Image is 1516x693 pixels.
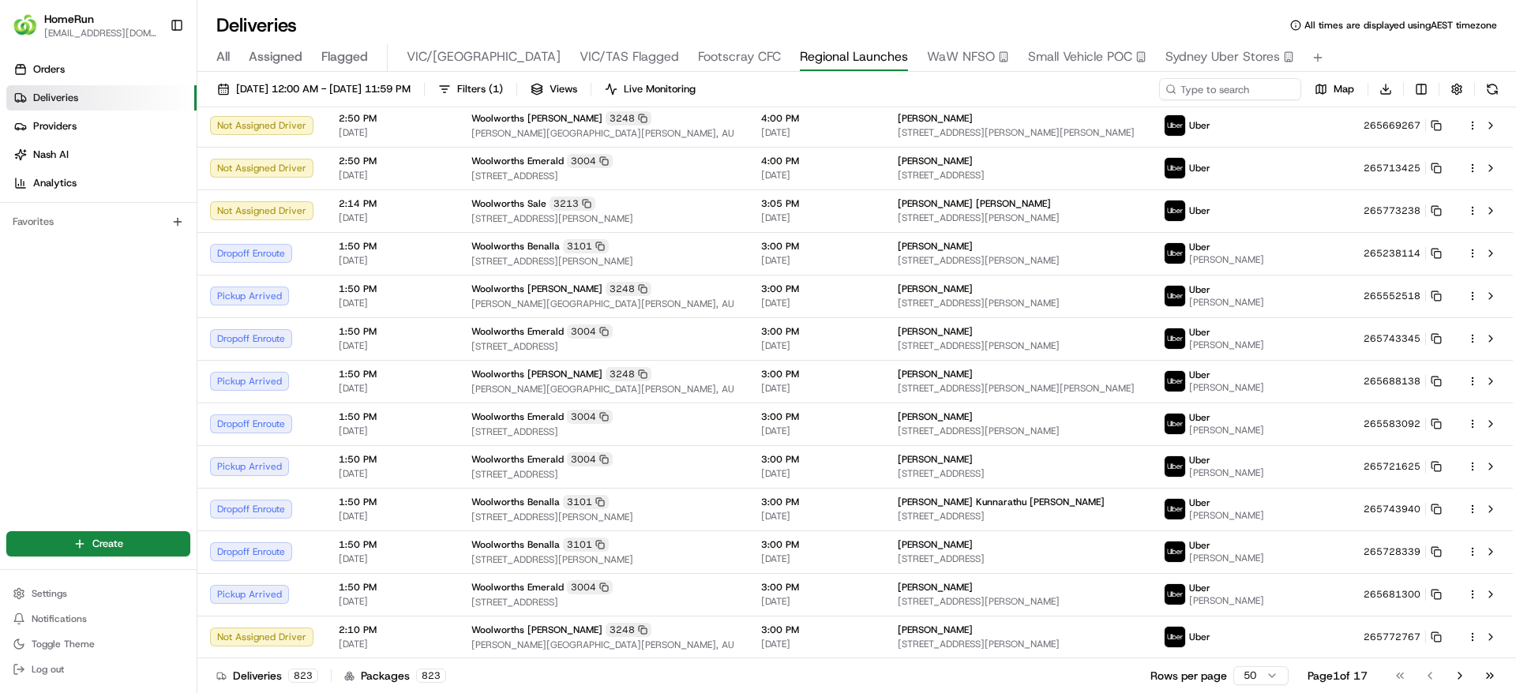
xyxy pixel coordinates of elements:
span: 4:00 PM [761,112,872,125]
div: 3213 [550,197,595,211]
span: Woolworths [PERSON_NAME] [471,368,602,380]
img: uber-new-logo.jpeg [1165,499,1185,519]
span: Settings [32,587,67,600]
h1: Deliveries [216,13,297,38]
div: Past conversations [16,205,106,218]
span: [DATE] [761,638,872,650]
span: 3:00 PM [761,410,872,423]
button: HomeRunHomeRun[EMAIL_ADDRESS][DOMAIN_NAME] [6,6,163,44]
span: [PERSON_NAME] [898,283,973,295]
img: uber-new-logo.jpeg [1165,243,1185,264]
span: 265552518 [1364,290,1420,302]
button: Log out [6,658,190,680]
span: VIC/[GEOGRAPHIC_DATA] [407,47,561,66]
span: [STREET_ADDRESS] [898,553,1139,565]
span: VIC/TAS Flagged [580,47,679,66]
span: Analytics [33,176,77,190]
span: 3:05 PM [761,197,872,210]
span: Uber [1189,326,1210,339]
img: Nash [16,16,47,47]
span: Knowledge Base [32,353,121,369]
span: Orders [33,62,65,77]
span: [DATE] [339,553,446,565]
span: [STREET_ADDRESS][PERSON_NAME] [898,254,1139,267]
span: Views [550,82,577,96]
span: Uber [1189,496,1210,509]
button: Views [523,78,584,100]
button: HomeRun [44,11,94,27]
span: [DATE] [339,595,446,608]
button: 265773238 [1364,204,1442,217]
span: [STREET_ADDRESS][PERSON_NAME] [898,297,1139,309]
span: [PERSON_NAME] [1189,424,1264,436]
span: [STREET_ADDRESS][PERSON_NAME] [898,595,1139,608]
span: Create [92,537,123,551]
span: [DATE] [761,254,872,267]
button: 265583092 [1364,418,1442,430]
button: 265688138 [1364,375,1442,388]
span: • [131,245,137,257]
a: 📗Knowledge Base [9,346,127,375]
div: 3248 [606,282,651,296]
span: [DATE] [761,382,872,395]
span: [PERSON_NAME] [1189,339,1264,351]
span: WaW NFSO [927,47,995,66]
span: 265669267 [1364,119,1420,132]
span: [STREET_ADDRESS][PERSON_NAME] [898,339,1139,352]
span: [PERSON_NAME] [898,581,973,594]
img: uber-new-logo.jpeg [1165,371,1185,391]
span: [PERSON_NAME] [PERSON_NAME] [898,197,1051,210]
div: Deliveries [216,668,318,684]
span: [STREET_ADDRESS] [471,340,736,353]
span: 265713425 [1364,162,1420,174]
span: [DATE] [339,126,446,139]
span: [PERSON_NAME] [898,410,973,423]
span: [PERSON_NAME][GEOGRAPHIC_DATA][PERSON_NAME], AU [471,383,736,395]
div: 3004 [567,154,613,168]
span: [PERSON_NAME] [1189,466,1264,479]
span: [DATE] [339,382,446,395]
div: 3101 [563,239,609,253]
span: [PERSON_NAME] [49,245,128,257]
span: Uber [1189,283,1210,296]
div: 3101 [563,538,609,552]
span: [PERSON_NAME] [898,538,973,551]
a: Providers [6,114,197,139]
span: 265743345 [1364,332,1420,345]
a: Powered byPylon [111,391,191,403]
span: [STREET_ADDRESS][PERSON_NAME] [898,638,1139,650]
span: [DATE] [339,212,446,224]
span: Woolworths Benalla [471,240,560,253]
span: 3:00 PM [761,283,872,295]
div: We're available if you need us! [71,167,217,179]
span: Woolworths Emerald [471,581,564,594]
span: [STREET_ADDRESS] [471,425,736,438]
span: 1:50 PM [339,538,446,551]
span: 2:50 PM [339,112,446,125]
span: Regional Launches [800,47,908,66]
span: Woolworths [PERSON_NAME] [471,624,602,636]
span: [STREET_ADDRESS][PERSON_NAME][PERSON_NAME] [898,382,1139,395]
img: Jess Findlay [16,272,41,298]
button: 265772767 [1364,631,1442,643]
span: Uber [1189,119,1210,132]
span: [STREET_ADDRESS][PERSON_NAME] [471,255,736,268]
div: Favorites [6,209,190,234]
span: [DATE] [339,425,446,437]
span: Uber [1189,411,1210,424]
span: [DATE] [339,510,446,523]
span: [DATE] [761,467,872,480]
span: Uber [1189,582,1210,594]
span: All times are displayed using AEST timezone [1304,19,1497,32]
span: [PERSON_NAME] [898,368,973,380]
span: [DATE] [339,638,446,650]
img: uber-new-logo.jpeg [1165,584,1185,605]
button: Refresh [1481,78,1503,100]
span: 3:00 PM [761,624,872,636]
span: [PERSON_NAME] [1189,552,1264,564]
button: [EMAIL_ADDRESS][DOMAIN_NAME] [44,27,157,39]
span: • [131,287,137,300]
span: ( 1 ) [489,82,503,96]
